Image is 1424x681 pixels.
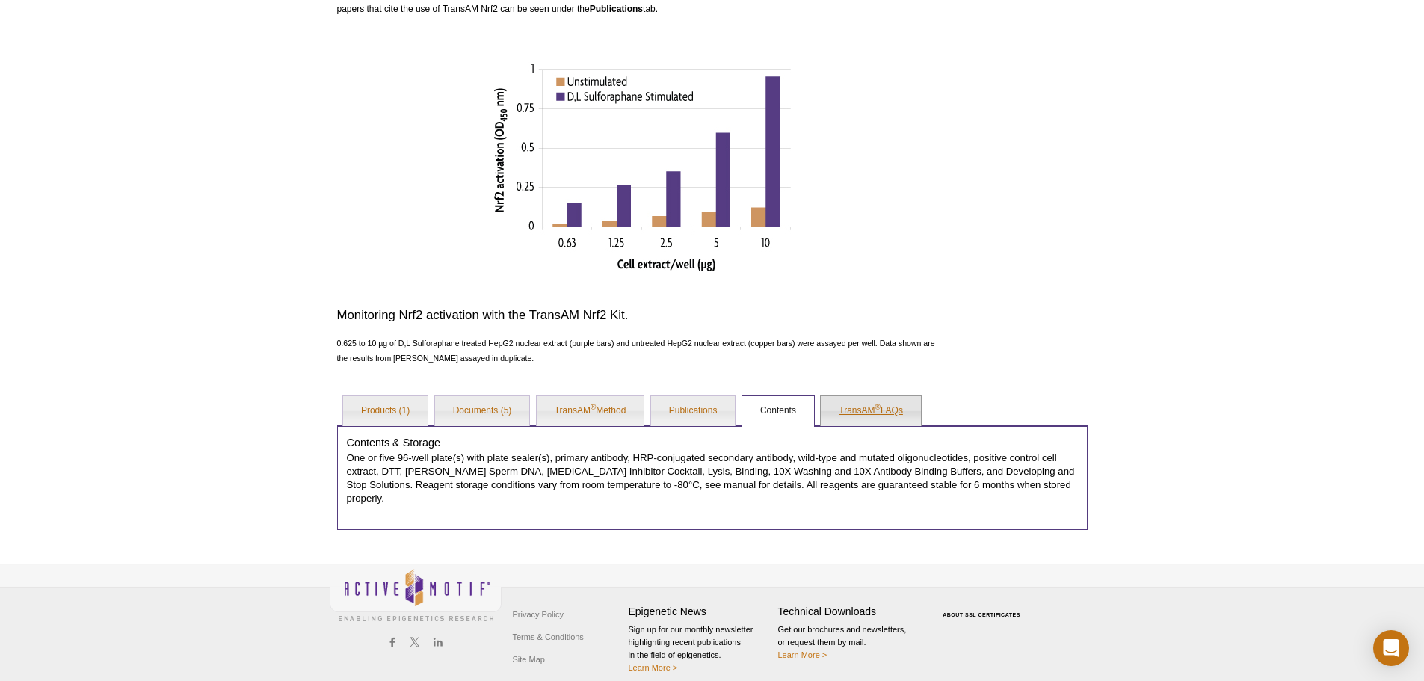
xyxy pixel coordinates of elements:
[337,339,935,363] span: 0.625 to 10 µg of D,L Sulforaphane treated HepG2 nuclear extract (purple bars) and untreated HepG...
[629,605,771,618] h4: Epigenetic News
[435,396,530,426] a: Documents (5)
[590,4,643,14] strong: Publications
[778,623,920,662] p: Get our brochures and newsletters, or request them by mail.
[821,396,921,426] a: TransAM®FAQs
[347,452,1078,505] p: One or five 96-well plate(s) with plate sealer(s), primary antibody, HRP-conjugated secondary ant...
[1373,630,1409,666] div: Open Intercom Messenger
[591,403,596,411] sup: ®
[875,403,881,411] sup: ®
[778,650,827,659] a: Learn More >
[742,396,814,426] a: Contents
[537,396,644,426] a: TransAM®Method
[928,591,1040,623] table: Click to Verify - This site chose Symantec SSL for secure e-commerce and confidential communicati...
[343,396,428,426] a: Products (1)
[778,605,920,618] h4: Technical Downloads
[492,61,791,272] img: Monitoring Nrf2 activation
[509,626,588,648] a: Terms & Conditions
[330,564,502,625] img: Active Motif,
[629,623,771,674] p: Sign up for our monthly newsletter highlighting recent publications in the field of epigenetics.
[629,663,678,672] a: Learn More >
[651,396,736,426] a: Publications
[509,648,549,671] a: Site Map
[943,612,1020,617] a: ABOUT SSL CERTIFICATES
[509,603,567,626] a: Privacy Policy
[347,436,1078,449] h4: Contents & Storage
[337,306,946,324] h3: Monitoring Nrf2 activation with the TransAM Nrf2 Kit.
